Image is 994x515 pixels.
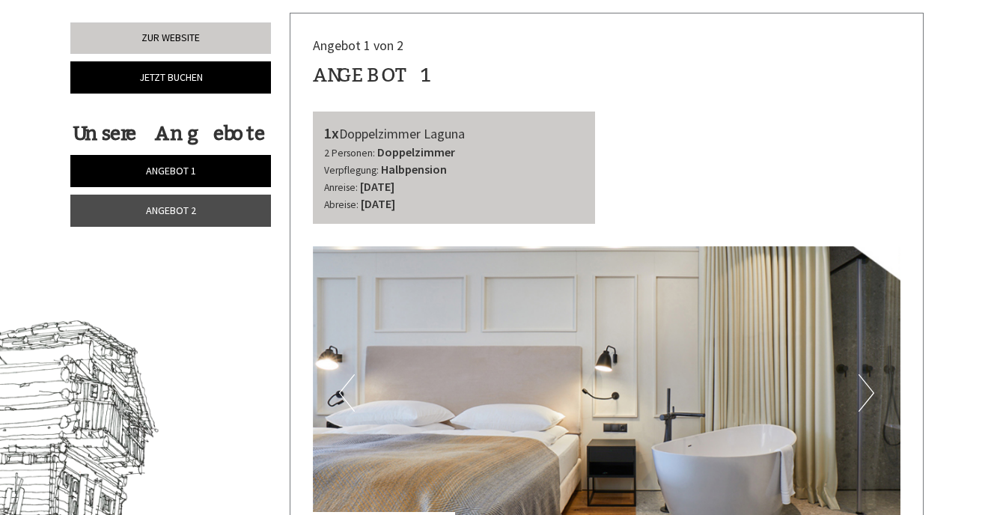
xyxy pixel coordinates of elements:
[324,198,359,211] small: Abreise:
[859,374,874,412] button: Next
[324,147,375,159] small: 2 Personen:
[146,204,196,217] span: Angebot 2
[377,144,455,159] b: Doppelzimmer
[313,61,433,89] div: Angebot 1
[339,374,355,412] button: Previous
[381,162,447,177] b: Halbpension
[360,179,394,194] b: [DATE]
[70,120,266,147] div: Unsere Angebote
[146,164,196,177] span: Angebot 1
[70,22,271,54] a: Zur Website
[324,164,379,177] small: Verpflegung:
[70,61,271,94] a: Jetzt buchen
[324,123,585,144] div: Doppelzimmer Laguna
[361,196,395,211] b: [DATE]
[324,181,358,194] small: Anreise:
[313,37,403,54] span: Angebot 1 von 2
[324,124,339,142] b: 1x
